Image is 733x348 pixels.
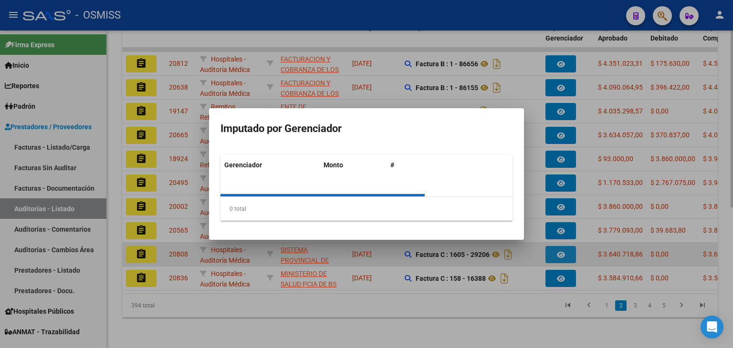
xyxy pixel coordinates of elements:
[220,155,320,175] datatable-header-cell: Gerenciador
[224,161,262,169] span: Gerenciador
[390,161,394,169] span: #
[220,197,513,221] div: 0 total
[220,120,513,138] h3: Imputado por Gerenciador
[320,155,387,175] datatable-header-cell: Monto
[324,161,343,169] span: Monto
[387,155,425,175] datatable-header-cell: #
[701,316,723,338] div: Open Intercom Messenger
